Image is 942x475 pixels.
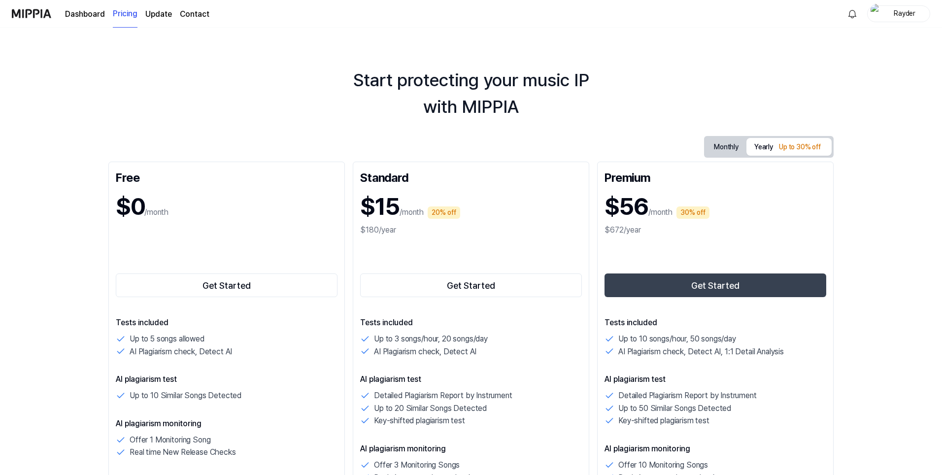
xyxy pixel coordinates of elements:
div: Up to 30% off [776,140,824,155]
p: Up to 50 Similar Songs Detected [618,402,731,415]
a: Update [145,8,172,20]
p: AI Plagiarism check, Detect AI [374,345,476,358]
div: Rayder [885,8,924,19]
p: Tests included [360,317,582,329]
img: profile [871,4,882,24]
p: AI plagiarism monitoring [116,418,337,430]
button: profileRayder [867,5,930,22]
p: Detailed Plagiarism Report by Instrument [374,389,512,402]
p: AI plagiarism test [605,373,826,385]
p: Offer 3 Monitoring Songs [374,459,460,472]
button: Get Started [360,273,582,297]
button: Get Started [116,273,337,297]
p: Up to 5 songs allowed [130,333,204,345]
h1: $56 [605,189,648,224]
a: Contact [180,8,209,20]
div: $180/year [360,224,582,236]
p: Real time New Release Checks [130,446,236,459]
button: Get Started [605,273,826,297]
h1: $0 [116,189,144,224]
img: 알림 [846,8,858,20]
p: Offer 1 Monitoring Song [130,434,210,446]
p: /month [648,206,673,218]
div: 30% off [676,206,709,219]
h1: $15 [360,189,400,224]
p: AI plagiarism test [360,373,582,385]
p: Key-shifted plagiarism test [374,414,465,427]
div: Premium [605,169,826,185]
a: Get Started [605,271,826,299]
p: Detailed Plagiarism Report by Instrument [618,389,757,402]
p: AI plagiarism monitoring [360,443,582,455]
div: 20% off [428,206,460,219]
p: /month [144,206,168,218]
a: Get Started [360,271,582,299]
p: AI Plagiarism check, Detect AI [130,345,232,358]
div: Free [116,169,337,185]
a: Get Started [116,271,337,299]
p: /month [400,206,424,218]
p: Up to 10 songs/hour, 50 songs/day [618,333,736,345]
p: AI Plagiarism check, Detect AI, 1:1 Detail Analysis [618,345,784,358]
a: Dashboard [65,8,105,20]
p: Up to 20 Similar Songs Detected [374,402,487,415]
p: Key-shifted plagiarism test [618,414,709,427]
div: Standard [360,169,582,185]
p: Offer 10 Monitoring Songs [618,459,708,472]
p: Up to 3 songs/hour, 20 songs/day [374,333,488,345]
div: $672/year [605,224,826,236]
a: Pricing [113,0,137,28]
p: AI plagiarism monitoring [605,443,826,455]
button: Yearly [746,138,832,156]
p: Tests included [605,317,826,329]
p: Tests included [116,317,337,329]
button: Monthly [706,138,746,156]
p: AI plagiarism test [116,373,337,385]
p: Up to 10 Similar Songs Detected [130,389,241,402]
